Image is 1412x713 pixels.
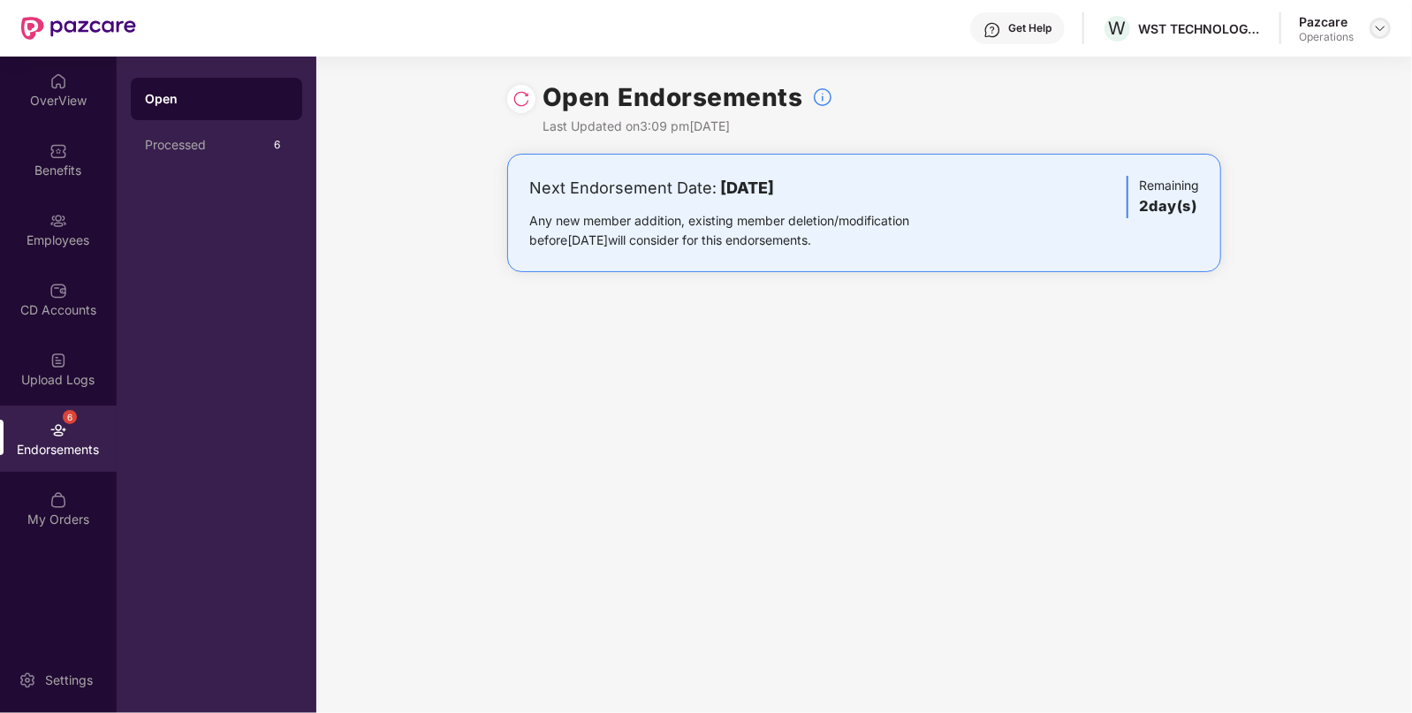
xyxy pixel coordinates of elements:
div: 6 [63,410,77,424]
span: W [1109,18,1127,39]
div: Pazcare [1299,13,1354,30]
img: svg+xml;base64,PHN2ZyBpZD0iSW5mb18tXzMyeDMyIiBkYXRhLW5hbWU9IkluZm8gLSAzMngzMiIgeG1sbnM9Imh0dHA6Ly... [812,87,833,108]
b: [DATE] [720,178,774,197]
img: svg+xml;base64,PHN2ZyBpZD0iQ0RfQWNjb3VudHMiIGRhdGEtbmFtZT0iQ0QgQWNjb3VudHMiIHhtbG5zPSJodHRwOi8vd3... [49,282,67,300]
img: svg+xml;base64,PHN2ZyBpZD0iRW1wbG95ZWVzIiB4bWxucz0iaHR0cDovL3d3dy53My5vcmcvMjAwMC9zdmciIHdpZHRoPS... [49,212,67,230]
div: Settings [40,671,98,689]
img: svg+xml;base64,PHN2ZyBpZD0iRHJvcGRvd24tMzJ4MzIiIHhtbG5zPSJodHRwOi8vd3d3LnczLm9yZy8yMDAwL3N2ZyIgd2... [1373,21,1387,35]
h1: Open Endorsements [543,78,803,117]
div: Operations [1299,30,1354,44]
img: svg+xml;base64,PHN2ZyBpZD0iSGVscC0zMngzMiIgeG1sbnM9Imh0dHA6Ly93d3cudzMub3JnLzIwMDAvc3ZnIiB3aWR0aD... [983,21,1001,39]
img: svg+xml;base64,PHN2ZyBpZD0iU2V0dGluZy0yMHgyMCIgeG1sbnM9Imh0dHA6Ly93d3cudzMub3JnLzIwMDAvc3ZnIiB3aW... [19,671,36,689]
div: WST TECHNOLOGIES PRIVATE LIMITED [1138,20,1262,37]
div: Processed [145,138,267,152]
img: svg+xml;base64,PHN2ZyBpZD0iTXlfT3JkZXJzIiBkYXRhLW5hbWU9Ik15IE9yZGVycyIgeG1sbnM9Imh0dHA6Ly93d3cudz... [49,491,67,509]
img: svg+xml;base64,PHN2ZyBpZD0iUmVsb2FkLTMyeDMyIiB4bWxucz0iaHR0cDovL3d3dy53My5vcmcvMjAwMC9zdmciIHdpZH... [512,90,530,108]
img: svg+xml;base64,PHN2ZyBpZD0iRW5kb3JzZW1lbnRzIiB4bWxucz0iaHR0cDovL3d3dy53My5vcmcvMjAwMC9zdmciIHdpZH... [49,421,67,439]
div: Remaining [1127,176,1199,218]
img: New Pazcare Logo [21,17,136,40]
div: Get Help [1008,21,1051,35]
div: Any new member addition, existing member deletion/modification before [DATE] will consider for th... [529,211,965,250]
div: Last Updated on 3:09 pm[DATE] [543,117,833,136]
img: svg+xml;base64,PHN2ZyBpZD0iSG9tZSIgeG1sbnM9Imh0dHA6Ly93d3cudzMub3JnLzIwMDAvc3ZnIiB3aWR0aD0iMjAiIG... [49,72,67,90]
img: svg+xml;base64,PHN2ZyBpZD0iVXBsb2FkX0xvZ3MiIGRhdGEtbmFtZT0iVXBsb2FkIExvZ3MiIHhtbG5zPSJodHRwOi8vd3... [49,352,67,369]
img: svg+xml;base64,PHN2ZyBpZD0iQmVuZWZpdHMiIHhtbG5zPSJodHRwOi8vd3d3LnczLm9yZy8yMDAwL3N2ZyIgd2lkdGg9Ij... [49,142,67,160]
div: Next Endorsement Date: [529,176,965,201]
h3: 2 day(s) [1139,195,1199,218]
div: Open [145,90,288,108]
div: 6 [267,134,288,155]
